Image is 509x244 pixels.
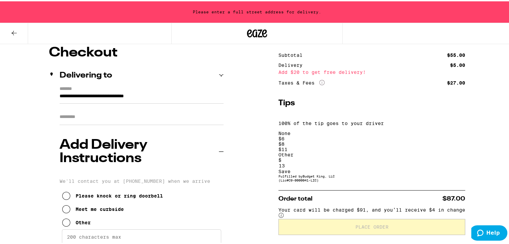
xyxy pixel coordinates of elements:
[447,51,465,56] div: $55.00
[442,195,465,201] span: $87.00
[355,223,389,228] span: Place Order
[278,145,465,151] div: $ 11
[60,137,219,164] h3: Add Delivery Instructions
[278,98,465,106] h5: Tips
[278,218,465,234] button: Place Order
[62,188,163,201] button: Please knock or ring doorbell
[62,201,124,215] button: Meet me curbside
[278,51,307,56] div: Subtotal
[278,79,325,85] div: Taxes & Fees
[278,206,465,211] span: Your card will be charged $91, and you’ll receive $4 in change
[471,224,507,241] iframe: Opens a widget where you can find more information
[278,69,465,73] div: Add $20 to get free delivery!
[60,177,224,182] p: We'll contact you at [PHONE_NUMBER] when we arrive
[278,161,340,167] input: 0
[447,79,465,84] div: $27.00
[278,167,465,173] div: Save
[278,119,465,125] p: 100% of the tip goes to your driver
[76,219,91,224] div: Other
[278,173,465,181] div: Fulfilled by Budget King, LLC (Lic# C9-0000041-LIC )
[278,156,465,161] div: $
[76,205,124,211] div: Meet me curbside
[450,62,465,66] div: $5.00
[49,45,224,58] h1: Checkout
[278,140,465,145] div: $ 8
[278,151,465,156] div: Other
[278,135,465,140] div: $ 6
[278,195,313,201] span: Order total
[62,215,91,228] button: Other
[76,192,163,197] div: Please knock or ring doorbell
[278,62,307,66] div: Delivery
[278,129,465,135] div: None
[60,70,112,78] h2: Delivering to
